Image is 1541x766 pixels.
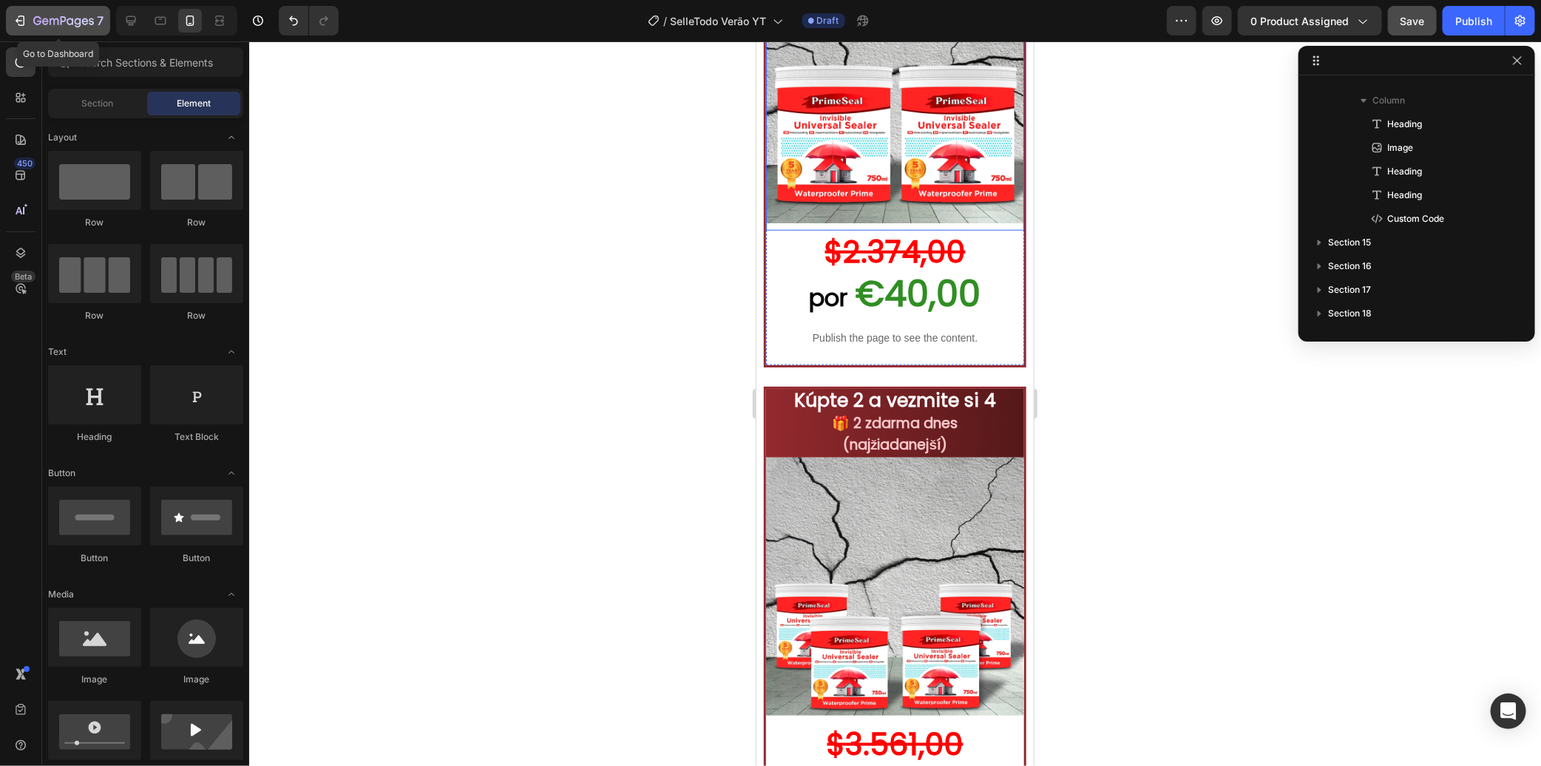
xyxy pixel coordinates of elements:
[1387,117,1422,132] span: Heading
[1388,6,1437,35] button: Save
[48,345,67,359] span: Text
[220,583,243,606] span: Toggle open
[150,673,243,686] div: Image
[1387,140,1413,155] span: Image
[1387,188,1422,203] span: Heading
[150,430,243,444] div: Text Block
[82,97,114,110] span: Section
[1328,282,1371,297] span: Section 17
[48,47,243,77] input: Search Sections & Elements
[220,126,243,149] span: Toggle open
[177,97,211,110] span: Element
[48,552,141,565] div: Button
[1401,15,1425,27] span: Save
[76,372,202,392] strong: 🎁 2 zdarma dnes
[1387,164,1422,179] span: Heading
[1443,6,1505,35] button: Publish
[97,12,104,30] p: 7
[38,346,240,372] strong: Kúpte 2 a vezmite si 4
[664,13,668,29] span: /
[279,6,339,35] div: Undo/Redo
[100,228,225,277] span: €40,00
[10,416,268,674] img: LP_SELLE_ESLOVAQUIA_13.webp
[817,14,839,27] span: Draft
[220,340,243,364] span: Toggle open
[1238,6,1382,35] button: 0 product assigned
[1372,93,1405,108] span: Column
[150,309,243,322] div: Row
[1328,306,1372,321] span: Section 18
[48,588,74,601] span: Media
[756,41,1034,766] iframe: Design area
[220,461,243,485] span: Toggle open
[69,189,209,231] s: $2.374,00
[1455,13,1492,29] div: Publish
[48,216,141,229] div: Row
[1387,211,1444,226] span: Custom Code
[17,289,260,305] p: Publish the page to see the content.
[671,13,767,29] span: SelleTodo Verão YT
[71,682,207,724] s: $3.561,00
[150,216,243,229] div: Row
[1491,694,1526,729] div: Open Intercom Messenger
[1328,235,1371,250] span: Section 15
[11,271,35,282] div: Beta
[48,309,141,322] div: Row
[87,393,191,413] strong: (najžiadanejší)
[53,240,92,273] span: por
[1328,259,1372,274] span: Section 16
[48,131,77,144] span: Layout
[14,157,35,169] div: 450
[48,673,141,686] div: Image
[1250,13,1349,29] span: 0 product assigned
[6,6,110,35] button: 7
[150,552,243,565] div: Button
[48,467,75,480] span: Button
[48,430,141,444] div: Heading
